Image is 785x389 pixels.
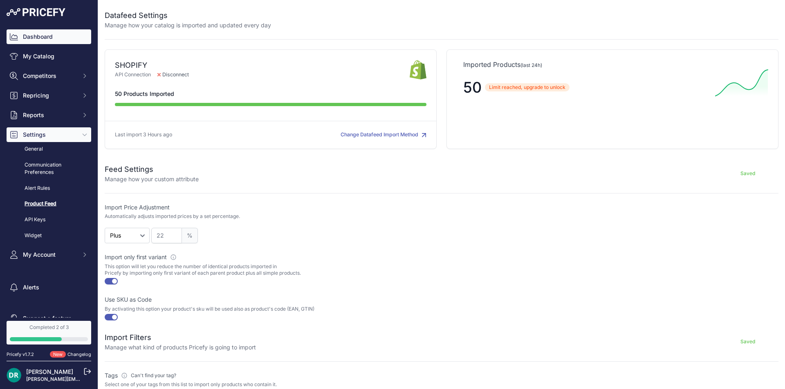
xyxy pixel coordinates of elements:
a: Alert Rules [7,181,91,196]
span: 50 [463,78,482,96]
a: [PERSON_NAME][EMAIL_ADDRESS][DOMAIN_NAME] [26,376,152,382]
a: General [7,142,91,156]
p: Last import 3 Hours ago [115,131,172,139]
button: My Account [7,247,91,262]
p: API Connection [115,71,410,79]
span: (last 24h) [520,62,542,68]
span: Competitors [23,72,76,80]
button: Settings [7,127,91,142]
span: Can't find your tag? [131,372,176,379]
a: Changelog [67,351,91,357]
a: API Keys [7,213,91,227]
p: Manage how your custom attribute [105,175,199,183]
span: 50 Products Imported [115,90,174,98]
span: New [50,351,66,358]
label: Import Price Adjustment [105,203,439,211]
p: Imported Products [463,60,762,69]
input: 22 [151,228,182,243]
label: Use SKU as Code [105,296,439,304]
nav: Sidebar [7,29,91,326]
a: My Catalog [7,49,91,64]
button: Competitors [7,69,91,83]
div: SHOPIFY [115,60,410,71]
button: Change Datafeed Import Method [341,131,426,139]
a: Suggest a feature [7,311,91,326]
span: Repricing [23,91,76,100]
a: [PERSON_NAME] [26,368,73,375]
button: Saved [717,167,778,180]
div: Pricefy v1.7.2 [7,351,34,358]
p: By activating this option your product's sku will be used also as product's code (EAN, GTIN) [105,306,439,312]
label: Import only first variant [105,253,439,261]
p: This option will let you reduce the number of identical products imported in Pricefy by importing... [105,263,439,276]
a: Communication Preferences [7,158,91,180]
a: Completed 2 of 3 [7,321,91,345]
span: Settings [23,131,76,139]
a: Dashboard [7,29,91,44]
button: Repricing [7,88,91,103]
p: Manage how your catalog is imported and updated every day [105,21,271,29]
a: Product Feed [7,197,91,211]
p: Manage what kind of products Pricefy is going to import [105,343,256,351]
span: Limit reached, upgrade to unlock [485,83,570,91]
span: My Account [23,251,76,259]
label: Tags [105,371,439,380]
div: Completed 2 of 3 [10,324,88,331]
h2: Import Filters [105,332,256,343]
p: Automatically adjusts imported prices by a set percentage. [105,213,240,220]
span: % [182,228,198,243]
h2: Datafeed Settings [105,10,271,21]
img: Pricefy Logo [7,8,65,16]
a: Alerts [7,280,91,295]
h2: Feed Settings [105,164,199,175]
span: Disconnect [151,71,195,79]
button: Reports [7,108,91,122]
span: Reports [23,111,76,119]
a: Widget [7,229,91,243]
button: Saved [717,335,778,348]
